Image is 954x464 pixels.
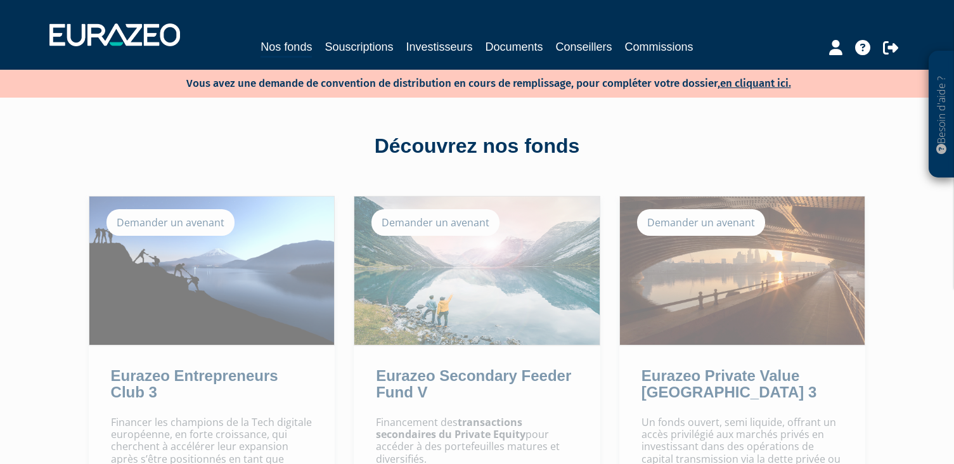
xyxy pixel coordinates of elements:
[111,367,278,401] a: Eurazeo Entrepreneurs Club 3
[106,209,235,236] div: Demander un avenant
[261,38,312,58] a: Nos fonds
[116,132,839,161] div: Découvrez nos fonds
[371,209,500,236] div: Demander un avenant
[720,77,791,90] a: en cliquant ici.
[49,23,180,46] img: 1732889491-logotype_eurazeo_blanc_rvb.png
[637,209,765,236] div: Demander un avenant
[486,38,543,56] a: Documents
[325,38,393,56] a: Souscriptions
[406,38,472,56] a: Investisseurs
[376,415,525,441] strong: transactions secondaires du Private Equity
[354,197,600,345] img: Eurazeo Secondary Feeder Fund V
[625,38,693,56] a: Commissions
[556,38,612,56] a: Conseillers
[89,197,335,345] img: Eurazeo Entrepreneurs Club 3
[620,197,865,345] img: Eurazeo Private Value Europe 3
[376,367,571,401] a: Eurazeo Secondary Feeder Fund V
[934,58,949,172] p: Besoin d'aide ?
[641,367,816,401] a: Eurazeo Private Value [GEOGRAPHIC_DATA] 3
[150,73,791,91] p: Vous avez une demande de convention de distribution en cours de remplissage, pour compléter votre...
